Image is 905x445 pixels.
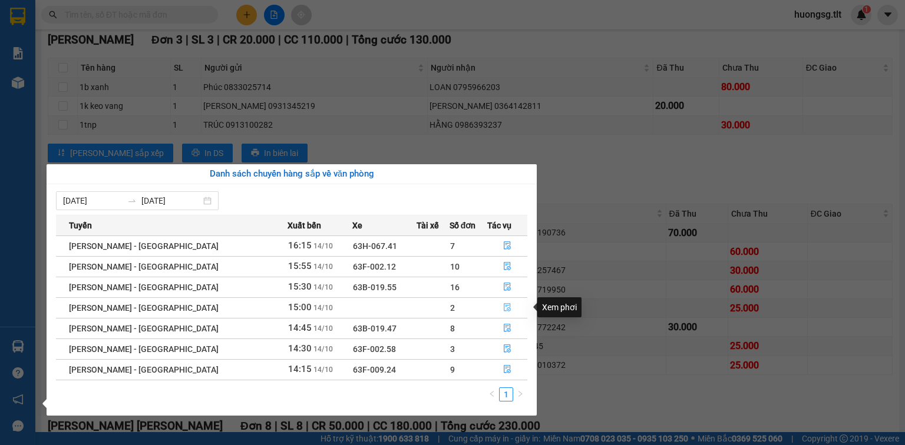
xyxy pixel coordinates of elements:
[488,360,527,379] button: file-done
[450,219,476,232] span: Số đơn
[485,387,499,401] li: Previous Page
[488,298,527,317] button: file-done
[313,345,333,353] span: 14/10
[450,365,455,374] span: 9
[450,262,460,271] span: 10
[353,365,396,374] span: 63F-009.24
[417,219,439,232] span: Tài xế
[56,167,527,181] div: Danh sách chuyến hàng sắp về văn phòng
[352,219,362,232] span: Xe
[503,303,511,313] span: file-done
[450,324,455,333] span: 8
[503,283,511,292] span: file-done
[503,262,511,271] span: file-done
[488,257,527,276] button: file-done
[127,196,137,205] span: to
[313,366,333,374] span: 14/10
[450,283,460,292] span: 16
[503,344,511,354] span: file-done
[313,283,333,291] span: 14/10
[69,283,219,292] span: [PERSON_NAME] - [GEOGRAPHIC_DATA]
[488,340,527,358] button: file-done
[353,262,396,271] span: 63F-002.12
[450,303,455,313] span: 2
[69,324,219,333] span: [PERSON_NAME] - [GEOGRAPHIC_DATA]
[450,241,455,251] span: 7
[537,297,582,317] div: Xem phơi
[69,344,219,354] span: [PERSON_NAME] - [GEOGRAPHIC_DATA]
[63,194,123,207] input: Từ ngày
[69,262,219,271] span: [PERSON_NAME] - [GEOGRAPHIC_DATA]
[488,390,496,397] span: left
[488,237,527,255] button: file-done
[288,219,321,232] span: Xuất bến
[513,387,527,401] li: Next Page
[288,302,312,313] span: 15:00
[141,194,201,207] input: Đến ngày
[69,241,219,251] span: [PERSON_NAME] - [GEOGRAPHIC_DATA]
[353,283,397,292] span: 63B-019.55
[313,263,333,271] span: 14/10
[488,319,527,338] button: file-done
[485,387,499,401] button: left
[288,261,312,271] span: 15:55
[288,240,312,251] span: 16:15
[503,241,511,251] span: file-done
[450,344,455,354] span: 3
[288,323,312,333] span: 14:45
[513,387,527,401] button: right
[353,344,396,354] span: 63F-002.58
[353,241,397,251] span: 63H-067.41
[500,388,513,401] a: 1
[313,242,333,250] span: 14/10
[288,364,312,374] span: 14:15
[69,365,219,374] span: [PERSON_NAME] - [GEOGRAPHIC_DATA]
[499,387,513,401] li: 1
[313,304,333,312] span: 14/10
[488,278,527,297] button: file-done
[353,324,397,333] span: 63B-019.47
[313,324,333,333] span: 14/10
[503,365,511,374] span: file-done
[69,219,92,232] span: Tuyến
[288,281,312,292] span: 15:30
[127,196,137,205] span: swap-right
[503,324,511,333] span: file-done
[69,303,219,313] span: [PERSON_NAME] - [GEOGRAPHIC_DATA]
[487,219,511,232] span: Tác vụ
[288,343,312,354] span: 14:30
[517,390,524,397] span: right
